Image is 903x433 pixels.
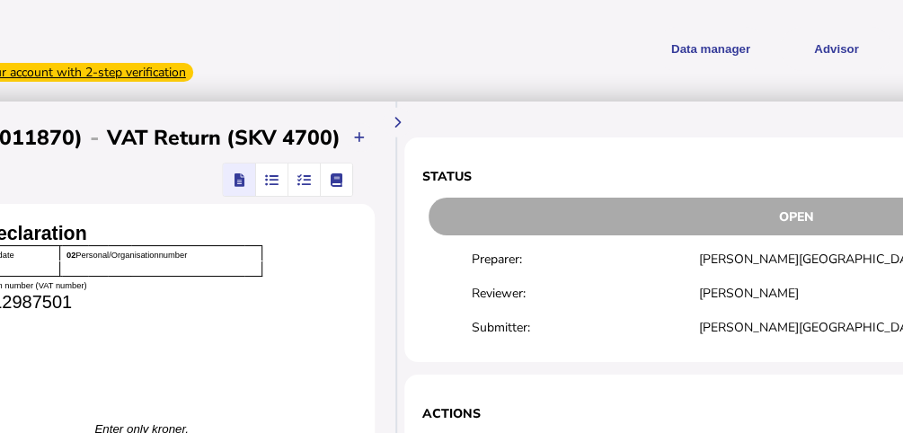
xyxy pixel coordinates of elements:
div: Preparer: [472,251,699,268]
button: Shows a dropdown of VAT Advisor options [780,27,893,71]
span: Organisation [111,251,159,260]
mat-button-toggle: Reconcilliation view by tax code [288,163,320,196]
div: - [83,123,107,152]
mat-button-toggle: Return view [223,163,255,196]
mat-button-toggle: Ledger [320,163,352,196]
mat-button-toggle: Reconcilliation view by document [255,163,288,196]
span: 02 [66,251,75,260]
button: Upload transactions [345,123,375,153]
button: Shows a dropdown of Data manager options [654,27,767,71]
div: Submitter: [472,319,699,336]
span: Personal/ number [75,251,187,260]
div: Reviewer: [472,285,699,302]
h2: VAT Return (SKV 4700) [107,124,341,152]
button: Hide [382,108,412,137]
